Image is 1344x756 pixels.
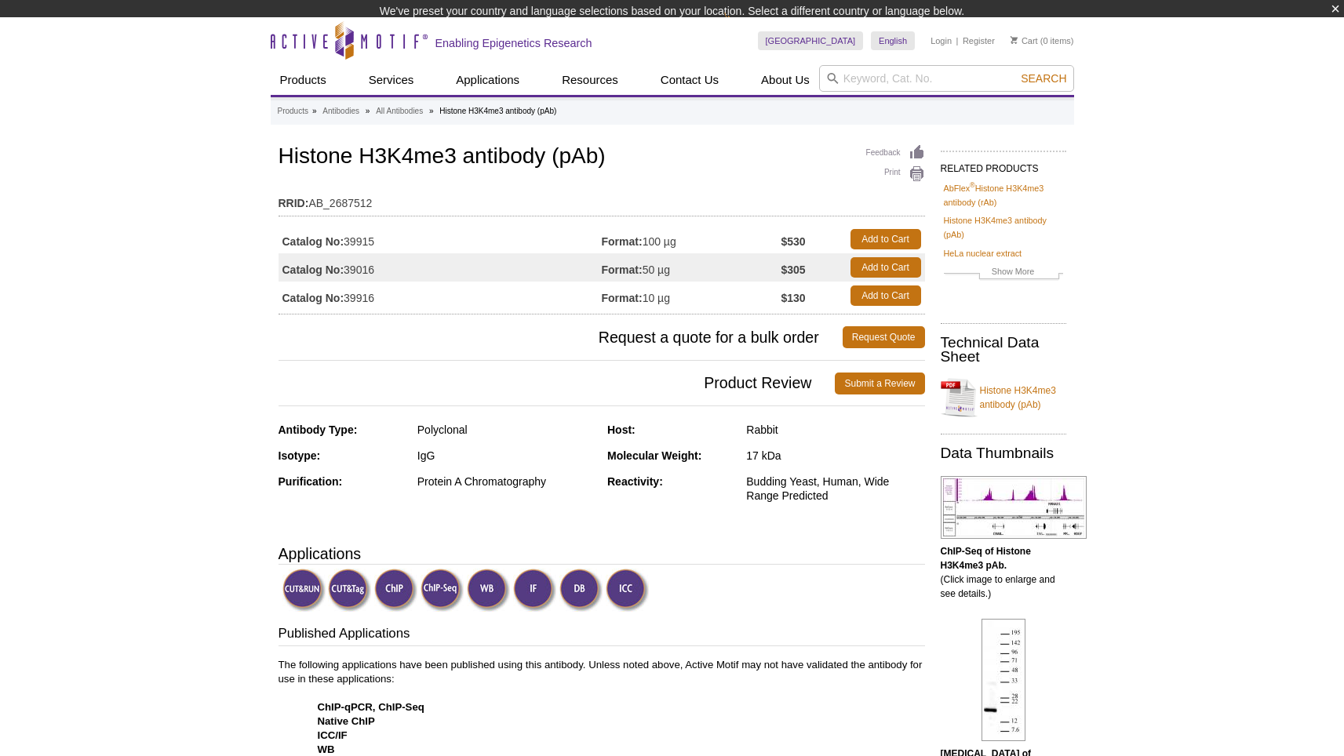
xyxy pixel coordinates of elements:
[602,291,643,305] strong: Format:
[279,196,309,210] strong: RRID:
[956,31,959,50] li: |
[1021,72,1066,85] span: Search
[376,104,423,118] a: All Antibodies
[607,423,636,436] strong: Host:
[602,282,781,310] td: 10 µg
[435,36,592,50] h2: Enabling Epigenetics Research
[374,569,417,612] img: ChIP Validated
[606,569,649,612] img: Immunocytochemistry Validated
[781,234,805,249] strong: $530
[970,181,975,189] sup: ®
[941,151,1066,179] h2: RELATED PRODUCTS
[279,144,925,171] h1: Histone H3K4me3 antibody (pAb)
[279,373,836,394] span: Product Review
[602,263,643,277] strong: Format:
[944,264,1063,282] a: Show More
[322,104,359,118] a: Antibodies
[417,449,596,463] div: IgG
[366,107,370,115] li: »
[318,715,375,727] strong: Native ChIP
[279,253,602,282] td: 39016
[941,336,1066,364] h2: Technical Data Sheet
[651,65,728,95] a: Contact Us
[312,107,317,115] li: »
[421,569,464,612] img: ChIP-Seq Validated
[944,246,1022,260] a: HeLa nuclear extract
[602,253,781,282] td: 50 µg
[941,446,1066,460] h2: Data Thumbnails
[746,474,924,503] div: Budding Yeast, Human, Wide Range Predicted
[850,285,921,306] a: Add to Cart
[552,65,628,95] a: Resources
[446,65,529,95] a: Applications
[318,743,335,755] strong: WB
[746,423,924,437] div: Rabbit
[1011,36,1018,44] img: Your Cart
[941,544,1066,601] p: (Click image to enlarge and see details.)
[279,449,321,462] strong: Isotype:
[607,449,701,462] strong: Molecular Weight:
[359,65,424,95] a: Services
[318,701,424,713] strong: ChIP-qPCR, ChIP-Seq
[279,187,925,212] td: AB_2687512
[758,31,864,50] a: [GEOGRAPHIC_DATA]
[318,729,348,741] strong: ICC/IF
[439,107,556,115] li: Histone H3K4me3 antibody (pAb)
[850,229,921,249] a: Add to Cart
[941,546,1031,571] b: ChIP-Seq of Histone H3K4me3 pAb.
[850,257,921,278] a: Add to Cart
[941,374,1066,421] a: Histone H3K4me3 antibody (pAb)
[607,475,663,488] strong: Reactivity:
[1011,31,1074,50] li: (0 items)
[279,423,358,436] strong: Antibody Type:
[429,107,434,115] li: »
[279,225,602,253] td: 39915
[559,569,603,612] img: Dot Blot Validated
[328,569,371,612] img: CUT&Tag Validated
[843,326,925,348] a: Request Quote
[602,234,643,249] strong: Format:
[1016,71,1071,85] button: Search
[282,291,344,305] strong: Catalog No:
[941,476,1087,539] img: Histone H3K4me3 antibody (pAb) tested by ChIP-Seq.
[279,326,843,348] span: Request a quote for a bulk order
[279,475,343,488] strong: Purification:
[835,373,924,394] a: Submit a Review
[417,423,596,437] div: Polyclonal
[931,35,952,46] a: Login
[279,282,602,310] td: 39916
[1011,35,1038,46] a: Cart
[282,569,326,612] img: CUT&RUN Validated
[278,104,308,118] a: Products
[752,65,819,95] a: About Us
[781,263,805,277] strong: $305
[417,474,596,489] div: Protein A Chromatography
[871,31,915,50] a: English
[467,569,510,612] img: Western Blot Validated
[944,181,1063,209] a: AbFlex®Histone H3K4me3 antibody (rAb)
[282,234,344,249] strong: Catalog No:
[746,449,924,463] div: 17 kDa
[279,624,925,646] h3: Published Applications
[602,225,781,253] td: 100 µg
[819,65,1074,92] input: Keyword, Cat. No.
[282,263,344,277] strong: Catalog No:
[724,12,766,49] img: Change Here
[944,213,1063,242] a: Histone H3K4me3 antibody (pAb)
[513,569,556,612] img: Immunofluorescence Validated
[279,542,925,565] h3: Applications
[866,165,925,183] a: Print
[271,65,336,95] a: Products
[982,619,1025,741] img: Histone H3K4me3 antibody (pAb) tested by Western blot.
[781,291,805,305] strong: $130
[866,144,925,162] a: Feedback
[963,35,995,46] a: Register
